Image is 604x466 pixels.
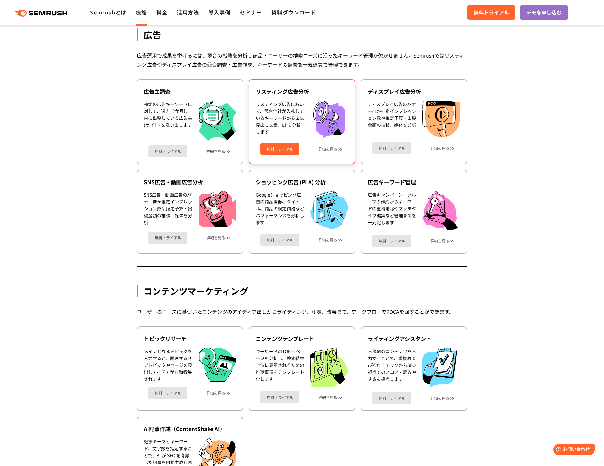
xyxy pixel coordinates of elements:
div: トピックリサーチ [144,335,236,342]
div: ディスプレイ広告のバナーほか推定インプレッション数や推定予算・出稿金額の推移、媒体を分析 [368,101,416,138]
span: 無料トライアル [474,8,509,17]
a: 無料トライアル [260,143,299,155]
div: 広告運用で成果を挙げるには、競合の戦略を分析し商品・ユーザーの検索ニーズに沿ったキーワード管理が欠かせません。Semrushではリスティング広告やディスプレイ広告の競合調査・広告作成、キーワード... [137,51,467,69]
div: ライティングアシスタント [368,335,460,342]
a: 無料トライアル [467,5,515,20]
a: 無料トライアル [260,234,299,246]
a: 機能 [136,8,147,16]
div: メインとなるトピックを入力すると、関連するサブトピックやページの見出しアイデアが自動収集されます [144,348,192,382]
div: ショッピング広告 (PLA) 分析 [256,178,348,186]
img: トピックリサーチ [199,348,236,382]
a: 無料トライアル [148,145,187,157]
a: 詳細を見る [430,396,449,400]
a: 無料トライアル [148,387,187,399]
div: 広告 [137,28,467,41]
a: 詳細を見る [430,146,449,150]
a: 詳細を見る [206,149,225,153]
div: 入稿前のコンテンツを入力することで、重複および盗作チェックからSEO視点でのスコア・読みやすさを採点します [368,348,416,387]
div: リスティング広告分析 [256,88,348,95]
a: 詳細を見る [318,238,337,242]
a: 詳細を見る [206,236,225,240]
div: キーワードのTOP10ページを分析し、検索結果上位に表示されるための推奨事項をテンプレート化します [256,348,304,387]
div: 広告キャンペーン・グループの作成からキーワードの重複削除やマッチタイプ編集など管理までを一元化します [368,191,416,230]
div: ディスプレイ広告分析 [368,88,460,95]
a: 無料トライアル [260,391,299,403]
div: Googleショッピング広告の商品画像、タイトル、商品の設定価格などパフォーマンスを分析します [256,191,304,229]
div: AI記事作成（ContentShake AI） [144,425,236,433]
img: 広告主調査 [199,101,236,141]
a: 無料トライアル [372,142,411,154]
img: 広告キーワード管理 [422,191,458,230]
img: SNS広告・動画広告分析 [199,191,236,227]
a: 詳細を見る [206,391,225,395]
div: SNS広告・動画広告のバナーほか推定インプレッション数や推定予算・出稿金額の推移、媒体を分析 [144,191,192,227]
a: 料金 [156,8,167,16]
img: ショッピング広告 (PLA) 分析 [310,191,348,229]
iframe: Help widget launcher [548,441,597,459]
span: デモを申し込む [526,8,562,17]
div: 特定の広告キーワードに対して、過去12か月以内に出稿している広告主 (サイト) を洗い出します [144,101,192,141]
a: Semrushとは [90,8,126,16]
img: リスティング広告分析 [310,101,348,138]
div: リスティング広告において、競合他社が入札しているキーワードから広告見出し文章、LPを分析します [256,101,304,138]
div: 広告主調査 [144,88,236,95]
a: 詳細を見る [318,147,337,151]
a: 無料トライアル [148,232,187,244]
div: ユーザーのニーズに基づいたコンテンツのアイディア出しからライティング、測定、改善まで、ワークフローでPDCAを回すことができます。 [137,307,467,316]
a: 無料トライアル [372,235,411,247]
a: 詳細を見る [430,239,449,243]
a: 活用方法 [177,8,199,16]
img: ディスプレイ広告分析 [422,101,460,138]
a: 無料トライアル [372,392,411,404]
a: デモを申し込む [520,5,568,20]
img: コンテンツテンプレート [310,348,348,387]
div: 広告キーワード管理 [368,178,460,186]
a: セミナー [240,8,262,16]
a: 詳細を見る [318,395,337,400]
a: 資料ダウンロード [271,8,316,16]
div: コンテンツテンプレート [256,335,348,342]
div: コンテンツマーケティング [137,285,467,297]
a: 導入事例 [209,8,231,16]
img: ライティングアシスタント [422,348,457,387]
div: SNS広告・動画広告分析 [144,178,236,186]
